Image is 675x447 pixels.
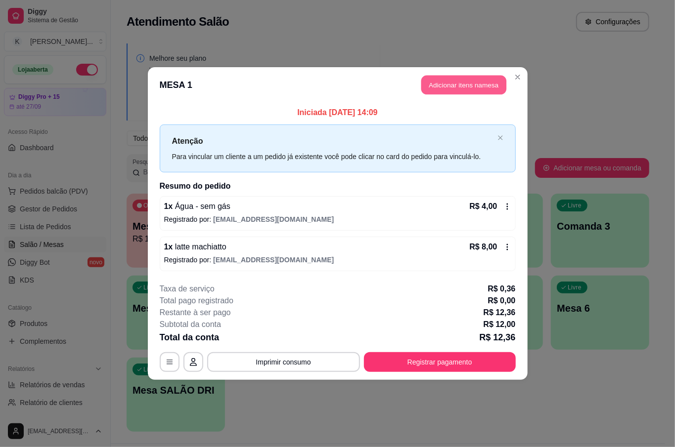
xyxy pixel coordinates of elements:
span: [EMAIL_ADDRESS][DOMAIN_NAME] [213,256,334,264]
p: Total da conta [160,330,220,344]
p: Restante à ser pago [160,307,231,319]
header: MESA 1 [148,67,528,103]
p: Iniciada [DATE] 14:09 [160,107,516,119]
p: R$ 4,00 [469,201,497,212]
p: 1 x [164,201,230,212]
span: Água - sem gás [173,202,230,210]
p: Atenção [172,135,494,147]
p: R$ 8,00 [469,241,497,253]
button: close [497,135,503,141]
p: Subtotal da conta [160,319,222,330]
p: Registrado por: [164,255,511,265]
p: R$ 0,00 [488,295,515,307]
button: Close [510,69,526,85]
p: R$ 12,00 [484,319,516,330]
span: [EMAIL_ADDRESS][DOMAIN_NAME] [213,215,334,223]
p: R$ 12,36 [484,307,516,319]
p: Taxa de serviço [160,283,215,295]
button: Registrar pagamento [364,352,516,372]
div: Para vincular um cliente a um pedido já existente você pode clicar no card do pedido para vinculá... [172,151,494,162]
p: R$ 0,36 [488,283,515,295]
h2: Resumo do pedido [160,180,516,192]
p: Total pago registrado [160,295,233,307]
p: R$ 12,36 [479,330,515,344]
p: Registrado por: [164,214,511,224]
button: Imprimir consumo [207,352,360,372]
p: 1 x [164,241,226,253]
span: latte machiatto [173,243,226,251]
button: Adicionar itens namesa [421,76,506,95]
